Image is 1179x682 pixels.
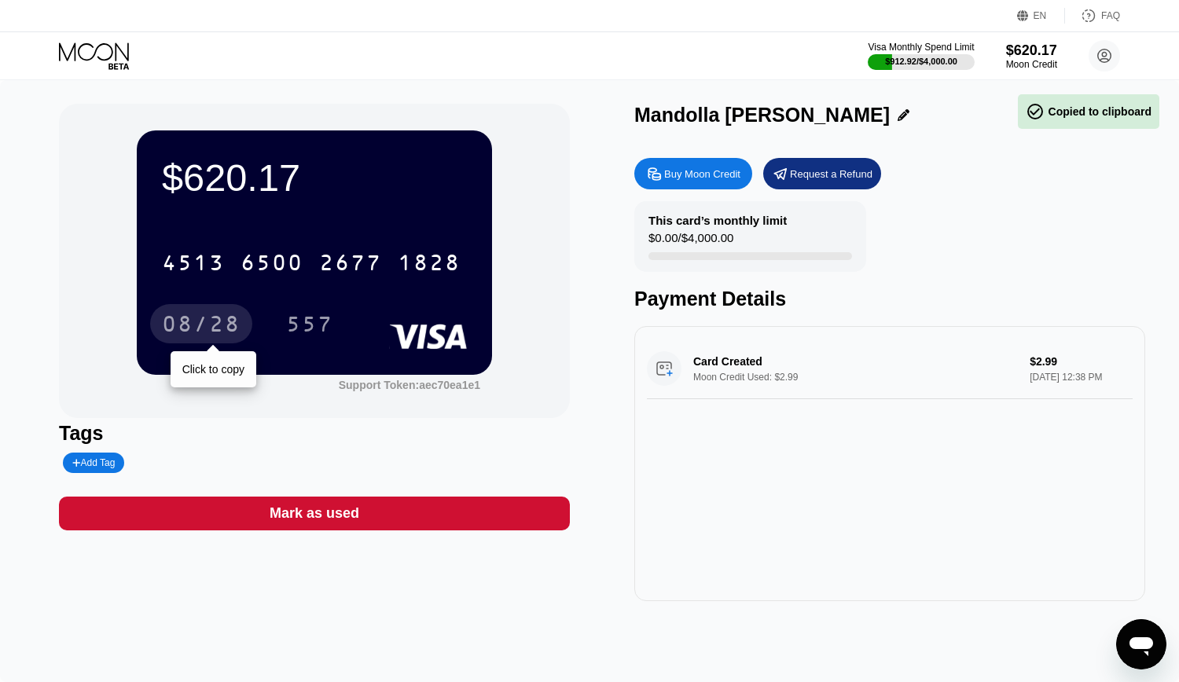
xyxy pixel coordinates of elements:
div: Request a Refund [763,158,881,189]
div: 08/28 [150,304,252,343]
div: 557 [286,313,333,339]
div: Support Token:aec70ea1e1 [339,379,480,391]
div: Click to copy [182,363,244,376]
div: Moon Credit [1006,59,1057,70]
div: This card’s monthly limit [648,214,787,227]
div: $912.92 / $4,000.00 [885,57,957,66]
div: Support Token: aec70ea1e1 [339,379,480,391]
div: 1828 [398,252,461,277]
div: FAQ [1065,8,1120,24]
div: FAQ [1101,10,1120,21]
div: Buy Moon Credit [664,167,740,181]
div: $620.17Moon Credit [1006,42,1057,70]
div: 4513650026771828 [152,243,470,282]
div: 6500 [241,252,303,277]
div: Add Tag [63,453,124,473]
div: $620.17 [1006,42,1057,59]
div: 08/28 [162,313,241,339]
div: 2677 [319,252,382,277]
div: Mark as used [59,497,570,530]
iframe: Button to launch messaging window, conversation in progress [1116,619,1166,669]
div: Tags [59,422,570,445]
div: Mark as used [270,504,359,522]
div: $0.00 / $4,000.00 [648,231,733,252]
div: Mandolla [PERSON_NAME] [634,104,890,126]
div: Visa Monthly Spend Limit [868,42,974,53]
div: EN [1017,8,1065,24]
span:  [1026,102,1045,121]
div: EN [1034,10,1047,21]
div: Visa Monthly Spend Limit$912.92/$4,000.00 [868,42,974,70]
div: 4513 [162,252,225,277]
div: Copied to clipboard [1026,102,1151,121]
div: Buy Moon Credit [634,158,752,189]
div: Request a Refund [790,167,872,181]
div: $620.17 [162,156,467,200]
div: 557 [274,304,345,343]
div: Add Tag [72,457,115,468]
div: Payment Details [634,288,1145,310]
